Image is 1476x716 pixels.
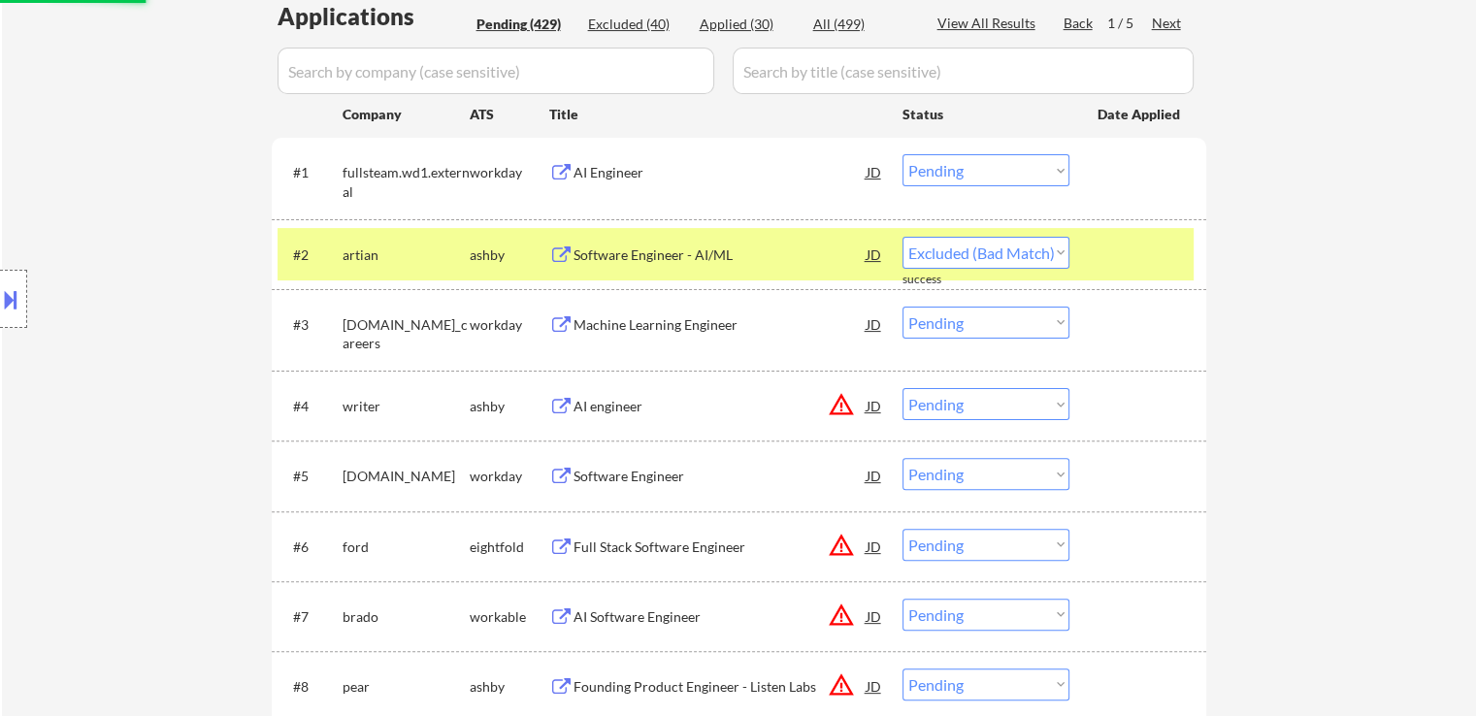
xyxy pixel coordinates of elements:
div: workable [470,607,549,627]
div: Full Stack Software Engineer [574,537,867,557]
div: #6 [293,537,327,557]
div: Company [343,105,470,124]
div: Title [549,105,884,124]
div: JD [865,154,884,189]
div: Software Engineer [574,467,867,486]
div: JD [865,529,884,564]
div: AI Software Engineer [574,607,867,627]
div: JD [865,388,884,423]
div: 1 / 5 [1107,14,1152,33]
div: Pending (429) [476,15,574,34]
div: workday [470,163,549,182]
div: AI Engineer [574,163,867,182]
div: Excluded (40) [588,15,685,34]
div: ford [343,537,470,557]
button: warning_amber [828,391,855,418]
div: writer [343,397,470,416]
button: warning_amber [828,602,855,629]
div: Back [1064,14,1095,33]
div: ATS [470,105,549,124]
div: Status [902,96,1069,131]
div: JD [865,458,884,493]
div: JD [865,237,884,272]
div: success [902,272,980,288]
div: AI engineer [574,397,867,416]
div: [DOMAIN_NAME] [343,467,470,486]
div: ashby [470,245,549,265]
div: Software Engineer - AI/ML [574,245,867,265]
div: JD [865,599,884,634]
button: warning_amber [828,671,855,699]
div: Next [1152,14,1183,33]
div: workday [470,467,549,486]
div: workday [470,315,549,335]
div: All (499) [813,15,910,34]
div: Applications [278,5,470,28]
div: [DOMAIN_NAME]_careers [343,315,470,353]
div: #7 [293,607,327,627]
div: fullsteam.wd1.external [343,163,470,201]
div: pear [343,677,470,697]
div: JD [865,668,884,703]
div: JD [865,307,884,342]
div: Machine Learning Engineer [574,315,867,335]
div: ashby [470,677,549,697]
div: eightfold [470,537,549,557]
div: ashby [470,397,549,416]
button: warning_amber [828,532,855,559]
div: brado [343,607,470,627]
input: Search by title (case sensitive) [733,48,1194,94]
div: Founding Product Engineer - Listen Labs [574,677,867,697]
div: #8 [293,677,327,697]
div: Applied (30) [700,15,797,34]
div: Date Applied [1098,105,1183,124]
div: artian [343,245,470,265]
div: View All Results [937,14,1041,33]
input: Search by company (case sensitive) [278,48,714,94]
